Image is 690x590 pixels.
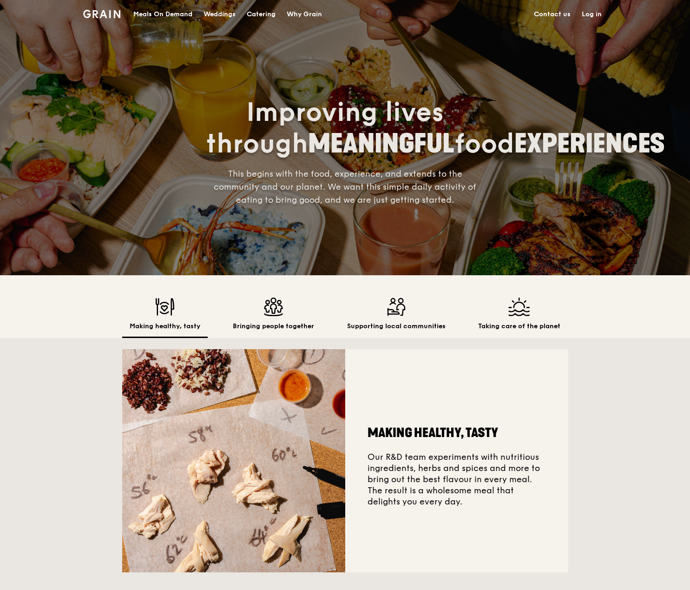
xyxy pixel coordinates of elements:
span: Improving lives through food [206,97,665,160]
img: Supporting local communities [347,298,446,316]
h2: Making healthy, tasty [368,424,546,441]
h2: Making healthy, tasty [130,322,200,331]
img: Grain [83,10,121,18]
img: Taking care of the planet [478,298,560,316]
h2: Taking care of the planet [478,322,560,331]
img: Making healthy, tasty [130,298,200,316]
span: EXPERIENCES [514,128,665,159]
span: MEANINGFUL [308,128,454,159]
a: Contact us [528,0,576,28]
div: Why Grain [287,0,322,28]
a: Weddings [198,0,241,28]
a: Catering [241,0,281,28]
div: Weddings [204,0,236,28]
a: Log in [576,0,607,28]
img: Bringing people together [233,298,314,316]
a: Why Grain [281,0,328,28]
h2: Bringing people together [233,322,314,331]
h2: Supporting local communities [347,322,446,331]
div: Catering [247,0,276,28]
img: Making healthy, tasty [122,349,345,572]
div: Our R&D team experiments with nutritious ingredients, herbs and spices and more to bring out the ... [345,349,568,572]
span: This begins with the food, experience, and extends to the community and our planet. We want this ... [214,169,476,205]
div: Meals On Demand [133,0,192,28]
